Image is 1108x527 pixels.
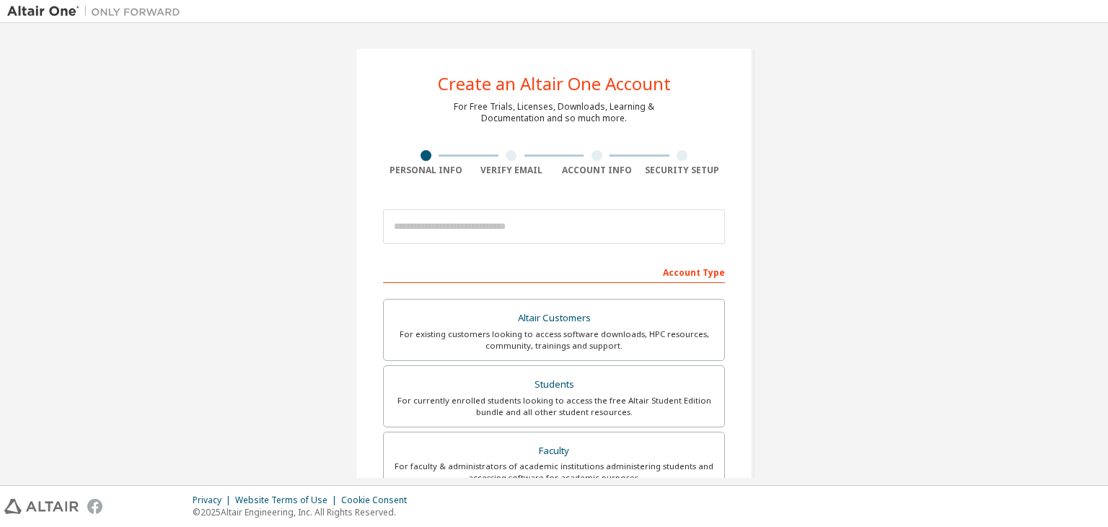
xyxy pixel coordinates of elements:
[392,461,716,484] div: For faculty & administrators of academic institutions administering students and accessing softwa...
[341,495,415,506] div: Cookie Consent
[392,395,716,418] div: For currently enrolled students looking to access the free Altair Student Edition bundle and all ...
[7,4,188,19] img: Altair One
[438,75,671,92] div: Create an Altair One Account
[193,495,235,506] div: Privacy
[640,165,726,176] div: Security Setup
[392,441,716,461] div: Faculty
[554,165,640,176] div: Account Info
[392,328,716,352] div: For existing customers looking to access software downloads, HPC resources, community, trainings ...
[4,499,79,514] img: altair_logo.svg
[235,495,341,506] div: Website Terms of Use
[383,260,725,283] div: Account Type
[383,165,469,176] div: Personal Info
[392,375,716,395] div: Students
[469,165,555,176] div: Verify Email
[392,308,716,328] div: Altair Customers
[193,506,415,518] p: © 2025 Altair Engineering, Inc. All Rights Reserved.
[454,101,654,124] div: For Free Trials, Licenses, Downloads, Learning & Documentation and so much more.
[87,499,102,514] img: facebook.svg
